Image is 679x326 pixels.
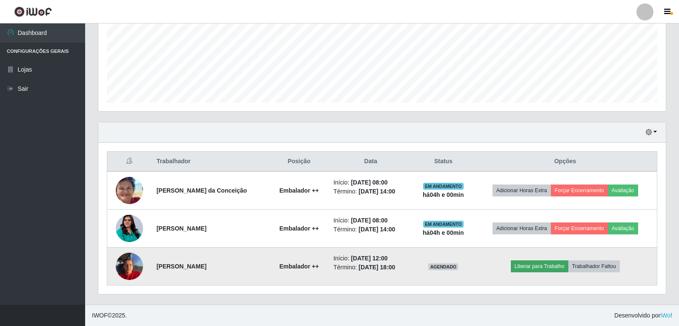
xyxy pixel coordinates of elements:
img: CoreUI Logo [14,6,52,17]
span: © 2025 . [92,311,127,320]
img: 1759149270278.jpeg [116,211,143,246]
button: Avaliação [608,185,638,196]
strong: Embalador ++ [279,187,319,194]
th: Opções [473,152,657,172]
span: IWOF [92,312,108,319]
button: Adicionar Horas Extra [493,185,551,196]
button: Forçar Encerramento [551,222,608,234]
li: Início: [333,178,408,187]
th: Trabalhador [152,152,270,172]
time: [DATE] 14:00 [358,188,395,195]
button: Forçar Encerramento [551,185,608,196]
strong: [PERSON_NAME] [157,225,206,232]
strong: [PERSON_NAME] [157,263,206,270]
strong: Embalador ++ [279,263,319,270]
a: iWof [660,312,672,319]
li: Início: [333,254,408,263]
time: [DATE] 14:00 [358,226,395,233]
li: Início: [333,216,408,225]
button: Trabalhador Faltou [568,260,620,272]
span: EM ANDAMENTO [423,221,464,228]
img: 1759098448317.jpeg [116,161,143,220]
li: Término: [333,263,408,272]
strong: há 04 h e 00 min [423,191,464,198]
time: [DATE] 12:00 [351,255,387,262]
button: Avaliação [608,222,638,234]
time: [DATE] 08:00 [351,217,387,224]
button: Adicionar Horas Extra [493,222,551,234]
strong: Embalador ++ [279,225,319,232]
th: Posição [270,152,328,172]
button: Liberar para Trabalho [511,260,568,272]
time: [DATE] 18:00 [358,264,395,271]
time: [DATE] 08:00 [351,179,387,186]
img: 1757435455970.jpeg [116,248,143,284]
strong: há 04 h e 00 min [423,229,464,236]
span: AGENDADO [428,263,458,270]
strong: [PERSON_NAME] da Conceição [157,187,247,194]
span: EM ANDAMENTO [423,183,464,190]
li: Término: [333,187,408,196]
li: Término: [333,225,408,234]
th: Status [413,152,473,172]
th: Data [328,152,413,172]
span: Desenvolvido por [614,311,672,320]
